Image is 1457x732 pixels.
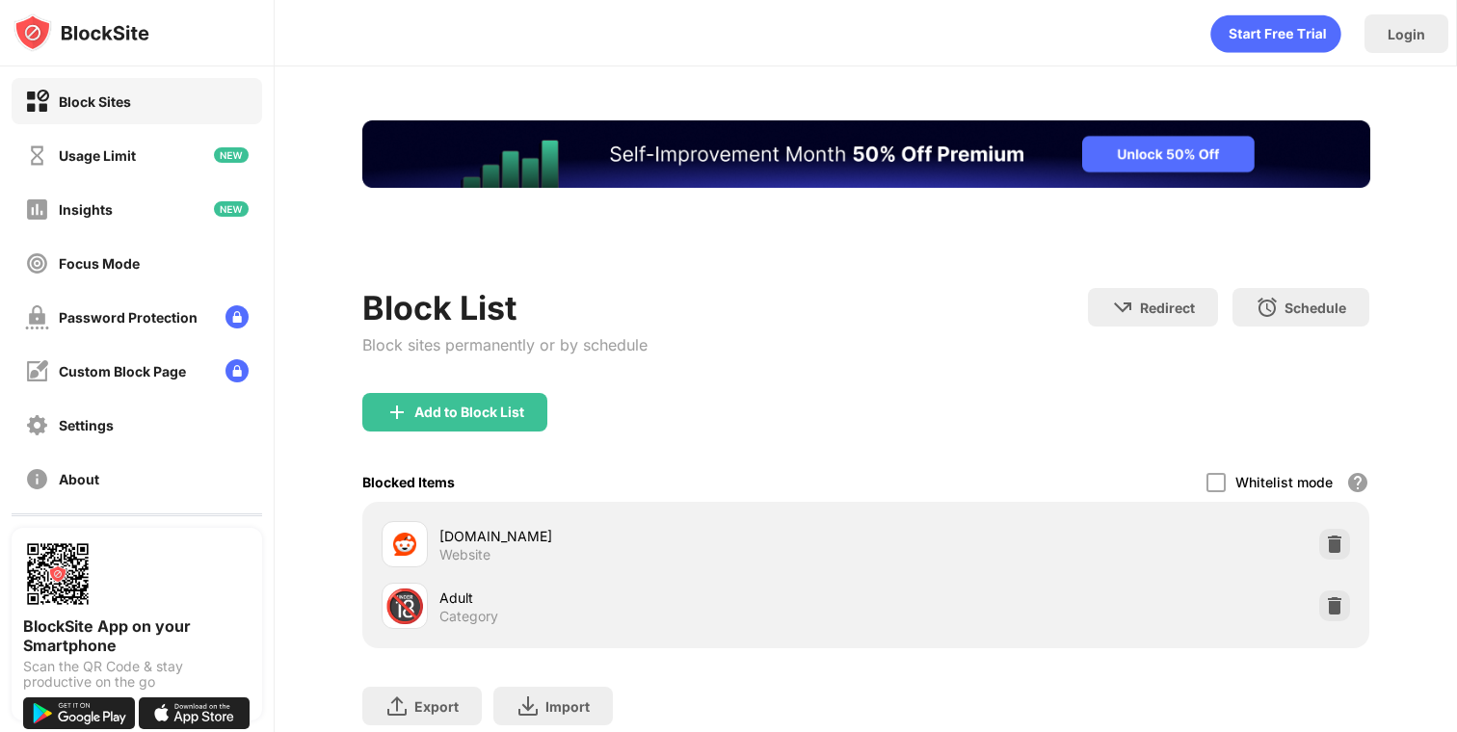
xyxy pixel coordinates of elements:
[439,588,866,608] div: Adult
[1235,474,1333,490] div: Whitelist mode
[362,335,648,354] div: Block sites permanently or by schedule
[59,309,198,326] div: Password Protection
[1140,300,1195,316] div: Redirect
[59,471,99,487] div: About
[23,697,135,729] img: get-it-on-google-play.svg
[1388,26,1425,42] div: Login
[59,201,113,218] div: Insights
[25,359,49,383] img: customize-block-page-off.svg
[25,90,49,114] img: block-on.svg
[545,698,590,715] div: Import
[225,305,249,328] img: lock-menu.svg
[23,616,251,655] div: BlockSite App on your Smartphone
[59,93,131,110] div: Block Sites
[214,201,249,217] img: new-icon.svg
[59,255,140,272] div: Focus Mode
[393,533,416,556] img: favicons
[59,417,114,433] div: Settings
[25,413,49,437] img: settings-off.svg
[414,698,459,715] div: Export
[25,197,49,222] img: insights-off.svg
[362,120,1370,265] iframe: Banner
[214,147,249,163] img: new-icon.svg
[414,405,524,420] div: Add to Block List
[13,13,149,52] img: logo-blocksite.svg
[362,474,455,490] div: Blocked Items
[1285,300,1346,316] div: Schedule
[439,546,490,563] div: Website
[439,608,498,625] div: Category
[23,539,93,609] img: options-page-qr-code.png
[439,526,866,546] div: [DOMAIN_NAME]
[23,659,251,690] div: Scan the QR Code & stay productive on the go
[59,363,186,379] div: Custom Block Page
[1210,14,1341,53] div: animation
[25,144,49,168] img: time-usage-off.svg
[362,288,648,327] div: Block List
[25,467,49,491] img: about-off.svg
[384,587,425,626] div: 🔞
[25,251,49,275] img: focus-off.svg
[225,359,249,382] img: lock-menu.svg
[139,697,251,729] img: download-on-the-app-store.svg
[59,147,136,164] div: Usage Limit
[25,305,49,329] img: password-protection-off.svg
